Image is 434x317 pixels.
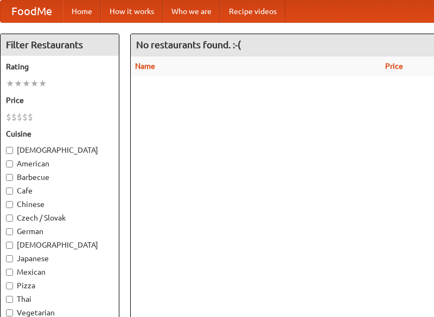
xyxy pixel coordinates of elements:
input: Chinese [6,201,13,208]
li: ★ [14,77,22,89]
input: [DEMOGRAPHIC_DATA] [6,147,13,154]
a: Who we are [163,1,220,22]
label: Mexican [6,267,113,277]
label: Pizza [6,280,113,291]
input: Pizza [6,282,13,289]
input: German [6,228,13,235]
input: Mexican [6,269,13,276]
h4: Filter Restaurants [1,34,119,56]
input: Thai [6,296,13,303]
li: ★ [22,77,30,89]
a: Price [385,62,403,70]
label: Chinese [6,199,113,210]
input: Cafe [6,187,13,195]
label: Cafe [6,185,113,196]
a: Home [63,1,101,22]
input: American [6,160,13,167]
li: $ [17,111,22,123]
label: Japanese [6,253,113,264]
li: ★ [30,77,39,89]
li: ★ [6,77,14,89]
label: Czech / Slovak [6,212,113,223]
li: $ [22,111,28,123]
label: [DEMOGRAPHIC_DATA] [6,240,113,250]
h5: Rating [6,61,113,72]
li: ★ [39,77,47,89]
a: FoodMe [1,1,63,22]
h5: Price [6,95,113,106]
a: How it works [101,1,163,22]
li: $ [28,111,33,123]
label: American [6,158,113,169]
label: Thai [6,294,113,305]
input: Czech / Slovak [6,215,13,222]
input: Barbecue [6,174,13,181]
h5: Cuisine [6,128,113,139]
li: $ [6,111,11,123]
input: Vegetarian [6,309,13,316]
label: Barbecue [6,172,113,183]
a: Recipe videos [220,1,285,22]
input: [DEMOGRAPHIC_DATA] [6,242,13,249]
li: $ [11,111,17,123]
label: [DEMOGRAPHIC_DATA] [6,145,113,156]
label: German [6,226,113,237]
input: Japanese [6,255,13,262]
ng-pluralize: No restaurants found. :-( [136,40,241,50]
a: Name [135,62,155,70]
